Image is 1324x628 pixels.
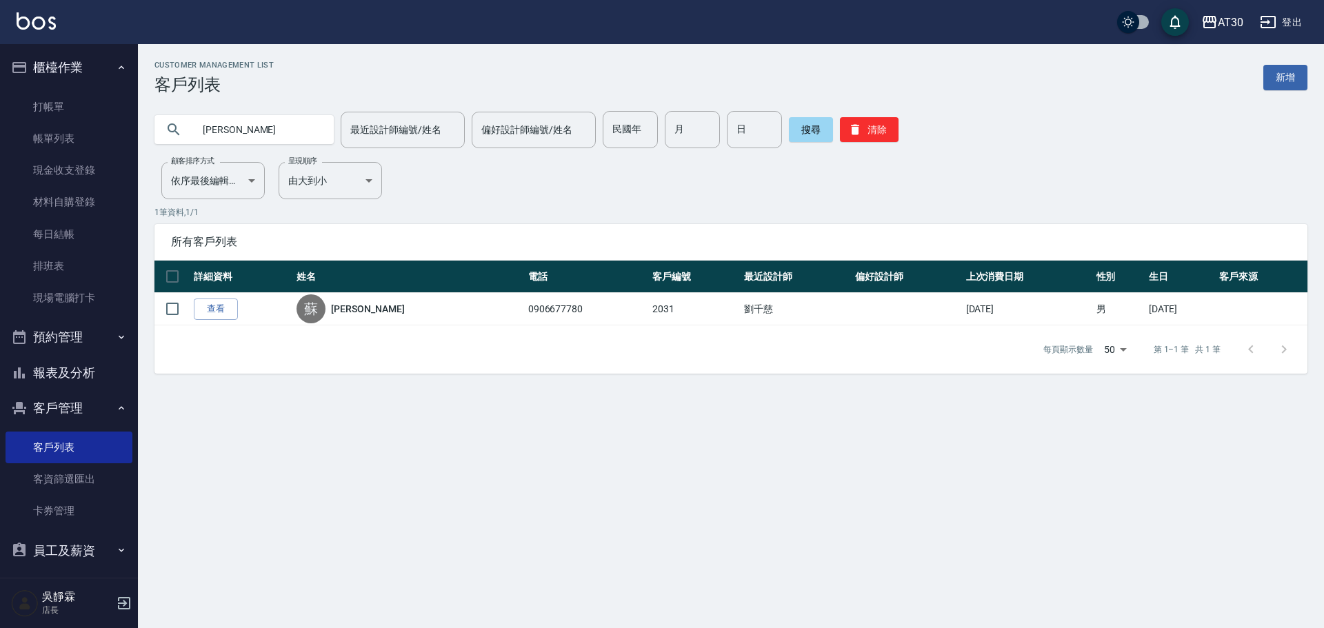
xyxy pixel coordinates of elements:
a: 排班表 [6,250,132,282]
th: 客戶編號 [649,261,741,293]
input: 搜尋關鍵字 [193,111,323,148]
p: 每頁顯示數量 [1043,343,1093,356]
td: [DATE] [1145,293,1216,325]
button: 清除 [840,117,899,142]
th: 詳細資料 [190,261,293,293]
h5: 吳靜霖 [42,590,112,604]
a: 卡券管理 [6,495,132,527]
th: 上次消費日期 [963,261,1093,293]
th: 性別 [1093,261,1145,293]
div: 由大到小 [279,162,382,199]
div: 蘇 [297,294,325,323]
label: 呈現順序 [288,156,317,166]
img: Logo [17,12,56,30]
div: AT30 [1218,14,1243,31]
p: 店長 [42,604,112,616]
th: 客戶來源 [1216,261,1307,293]
th: 偏好設計師 [852,261,963,293]
a: 新增 [1263,65,1307,90]
h3: 客戶列表 [154,75,274,94]
th: 電話 [525,261,650,293]
th: 生日 [1145,261,1216,293]
h2: Customer Management List [154,61,274,70]
a: 每日結帳 [6,219,132,250]
td: 2031 [649,293,741,325]
div: 依序最後編輯時間 [161,162,265,199]
button: 員工及薪資 [6,533,132,569]
button: 報表及分析 [6,355,132,391]
button: 登出 [1254,10,1307,35]
td: [DATE] [963,293,1093,325]
p: 第 1–1 筆 共 1 筆 [1154,343,1221,356]
a: 材料自購登錄 [6,186,132,218]
button: AT30 [1196,8,1249,37]
div: 50 [1099,331,1132,368]
p: 1 筆資料, 1 / 1 [154,206,1307,219]
th: 姓名 [293,261,524,293]
button: 客戶管理 [6,390,132,426]
a: 現場電腦打卡 [6,282,132,314]
button: 櫃檯作業 [6,50,132,85]
button: 預約管理 [6,319,132,355]
label: 顧客排序方式 [171,156,214,166]
a: 打帳單 [6,91,132,123]
a: 查看 [194,298,238,320]
a: 客資篩選匯出 [6,463,132,495]
img: Person [11,589,39,617]
button: 搜尋 [789,117,833,142]
a: [PERSON_NAME] [331,302,404,316]
a: 現金收支登錄 [6,154,132,186]
a: 帳單列表 [6,123,132,154]
td: 劉千慈 [741,293,852,325]
td: 男 [1093,293,1145,325]
button: 商品管理 [6,568,132,604]
td: 0906677780 [525,293,650,325]
button: save [1161,8,1189,36]
th: 最近設計師 [741,261,852,293]
a: 客戶列表 [6,432,132,463]
span: 所有客戶列表 [171,235,1291,249]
